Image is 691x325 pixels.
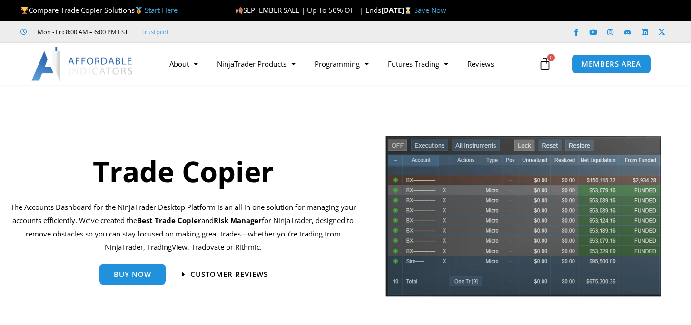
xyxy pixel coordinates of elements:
[572,54,651,74] a: MEMBERS AREA
[160,53,536,75] nav: Menu
[582,60,641,68] span: MEMBERS AREA
[114,271,151,278] span: Buy Now
[524,50,566,78] a: 0
[182,271,268,278] a: Customer Reviews
[547,54,555,61] span: 0
[10,151,356,191] h1: Trade Copier
[35,26,128,38] span: Mon - Fri: 8:00 AM – 6:00 PM EST
[414,5,446,15] a: Save Now
[458,53,503,75] a: Reviews
[235,5,381,15] span: SEPTEMBER SALE | Up To 50% OFF | Ends
[236,7,243,14] img: 🍂
[135,7,142,14] img: 🥇
[305,53,378,75] a: Programming
[21,7,28,14] img: 🏆
[190,271,268,278] span: Customer Reviews
[10,201,356,254] p: The Accounts Dashboard for the NinjaTrader Desktop Platform is an all in one solution for managin...
[141,26,169,38] a: Trustpilot
[378,53,458,75] a: Futures Trading
[405,7,412,14] img: ⌛
[31,47,134,81] img: LogoAI | Affordable Indicators – NinjaTrader
[137,216,201,225] b: Best Trade Copier
[160,53,207,75] a: About
[214,216,262,225] strong: Risk Manager
[99,264,166,285] a: Buy Now
[207,53,305,75] a: NinjaTrader Products
[20,5,178,15] span: Compare Trade Copier Solutions
[385,135,662,305] img: tradecopier | Affordable Indicators – NinjaTrader
[381,5,414,15] strong: [DATE]
[145,5,178,15] a: Start Here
